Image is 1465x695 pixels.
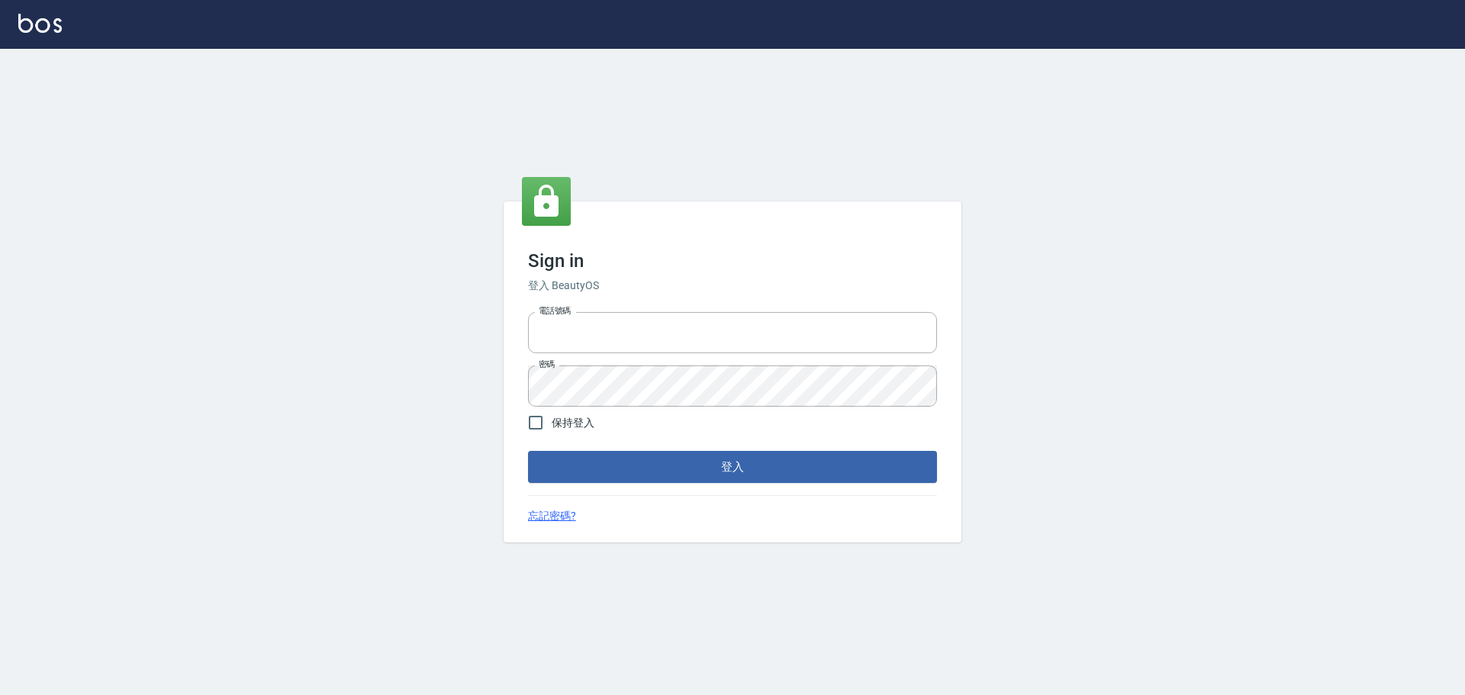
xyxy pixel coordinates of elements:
[528,508,576,524] a: 忘記密碼?
[539,305,571,317] label: 電話號碼
[528,250,937,272] h3: Sign in
[528,278,937,294] h6: 登入 BeautyOS
[552,415,594,431] span: 保持登入
[528,451,937,483] button: 登入
[18,14,62,33] img: Logo
[539,359,555,370] label: 密碼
